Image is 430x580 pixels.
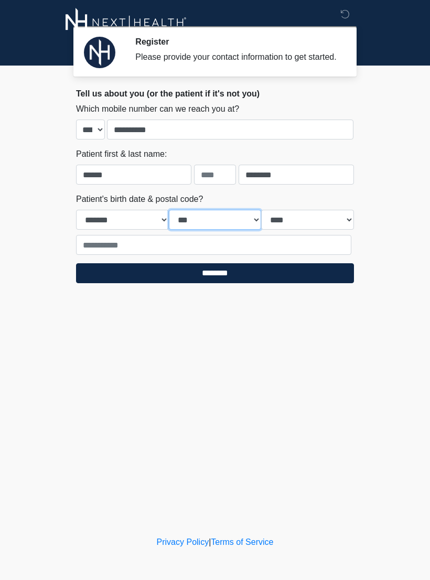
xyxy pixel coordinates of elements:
[84,37,115,68] img: Agent Avatar
[157,538,209,546] a: Privacy Policy
[209,538,211,546] a: |
[135,51,338,63] div: Please provide your contact information to get started.
[66,8,187,37] img: Next-Health Logo
[76,89,354,99] h2: Tell us about you (or the patient if it's not you)
[211,538,273,546] a: Terms of Service
[76,148,167,160] label: Patient first & last name:
[76,103,239,115] label: Which mobile number can we reach you at?
[76,193,203,206] label: Patient's birth date & postal code?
